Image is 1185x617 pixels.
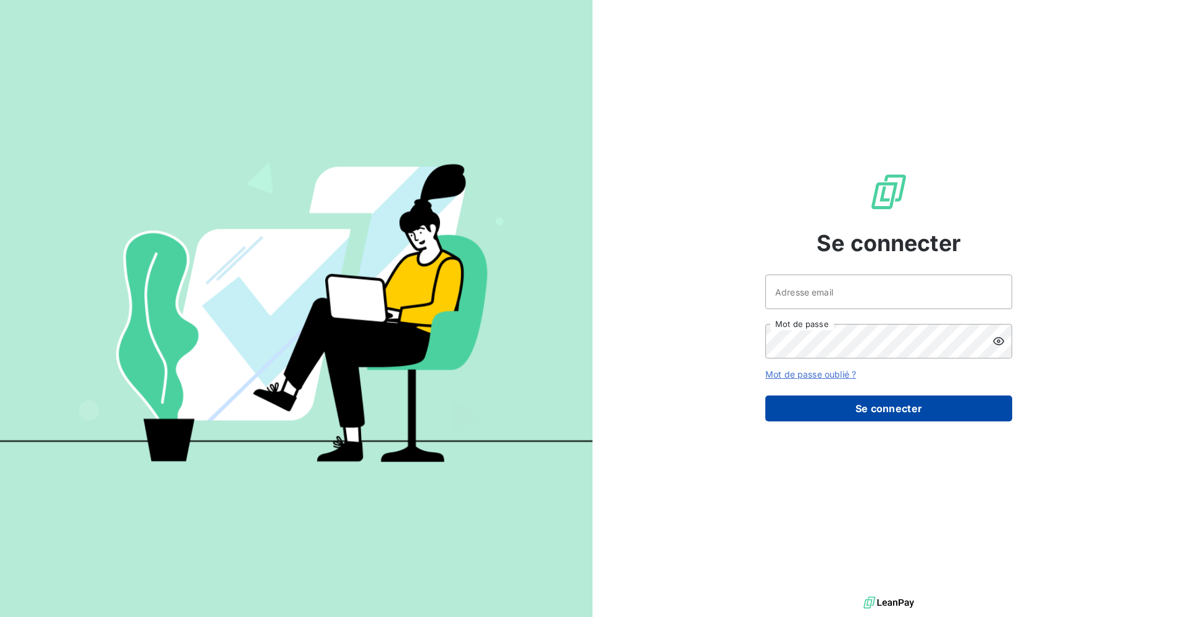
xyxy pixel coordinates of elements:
[765,275,1012,309] input: placeholder
[765,395,1012,421] button: Se connecter
[765,369,856,379] a: Mot de passe oublié ?
[869,172,908,212] img: Logo LeanPay
[817,226,961,260] span: Se connecter
[863,594,914,612] img: logo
